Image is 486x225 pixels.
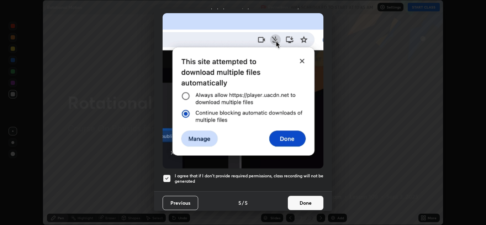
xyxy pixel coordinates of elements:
[163,196,198,210] button: Previous
[242,199,244,207] h4: /
[175,173,323,184] h5: I agree that if I don't provide required permissions, class recording will not be generated
[288,196,323,210] button: Done
[238,199,241,207] h4: 5
[163,13,323,168] img: downloads-permission-blocked.gif
[245,199,248,207] h4: 5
